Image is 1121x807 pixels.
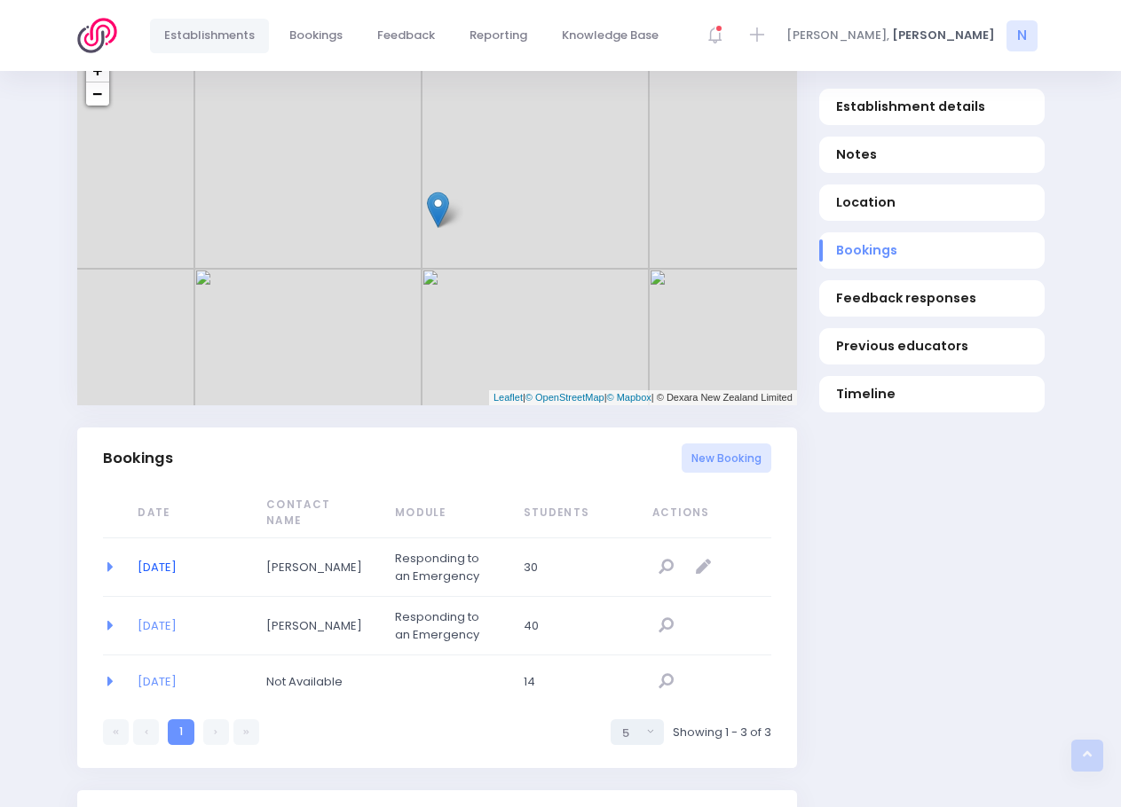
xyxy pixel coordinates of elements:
[819,280,1045,317] a: Feedback responses
[377,27,435,44] span: Feedback
[126,597,255,655] td: 2024-04-23 10:00:00
[266,617,364,635] span: [PERSON_NAME]
[77,18,128,53] img: Logo
[255,597,383,655] td: Fiona
[395,550,493,584] span: Responding to an Emergency
[652,505,763,521] span: Actions
[512,597,641,655] td: 40
[892,27,995,44] span: [PERSON_NAME]
[690,553,719,583] a: Edit
[233,719,259,745] a: Last
[138,559,177,576] a: [DATE]
[275,19,358,53] a: Bookings
[836,98,1027,116] span: Establishment details
[819,232,1045,269] a: Bookings
[455,19,542,53] a: Reporting
[168,719,193,745] a: 1
[512,538,641,597] td: 30
[819,376,1045,412] a: Timeline
[562,27,659,44] span: Knowledge Base
[673,724,771,741] span: Showing 1 - 3 of 3
[607,392,651,403] a: © Mapbox
[255,538,383,597] td: Fiona
[524,559,621,576] span: 30
[86,82,109,106] a: Zoom out
[383,538,512,597] td: Responding to an Emergency
[266,673,364,691] span: Not Available
[836,193,1027,212] span: Location
[470,27,527,44] span: Reporting
[819,137,1045,173] a: Notes
[652,612,682,641] a: View
[819,89,1045,125] a: Establishment details
[836,384,1027,403] span: Timeline
[266,559,364,576] span: [PERSON_NAME]
[652,667,682,696] a: View
[512,655,641,708] td: 14
[150,19,270,53] a: Establishments
[836,241,1027,260] span: Bookings
[622,725,642,742] div: 5
[203,719,229,745] a: Next
[819,184,1045,221] a: Location
[266,498,364,529] span: Contact Name
[383,597,512,655] td: Responding to an Emergency
[652,553,682,583] a: View
[138,617,177,634] a: [DATE]
[641,655,771,708] td: null
[1007,20,1038,51] span: N
[525,392,604,403] a: © OpenStreetMap
[836,145,1027,164] span: Notes
[289,27,343,44] span: Bookings
[524,673,621,691] span: 14
[493,392,523,403] a: Leaflet
[641,597,771,655] td: null
[682,443,771,473] a: New Booking
[255,655,383,708] td: Not
[138,505,235,521] span: Date
[103,719,129,745] a: First
[395,505,493,521] span: Module
[164,27,255,44] span: Establishments
[427,192,449,228] img: Skids After school programme
[786,27,889,44] span: [PERSON_NAME],
[641,538,771,597] td: null
[524,617,621,635] span: 40
[126,538,255,597] td: 2026-01-26 10:00:00
[395,608,493,643] span: Responding to an Emergency
[489,390,797,405] div: | | | © Dexara New Zealand Limited
[133,719,159,745] a: Previous
[836,336,1027,355] span: Previous educators
[819,328,1045,364] a: Previous educators
[611,719,664,745] button: Select page size
[103,450,173,467] h3: Bookings
[363,19,450,53] a: Feedback
[548,19,674,53] a: Knowledge Base
[138,673,177,690] a: [DATE]
[126,655,255,708] td: 2017-04-27 01:00:00
[524,505,621,521] span: Students
[836,289,1027,308] span: Feedback responses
